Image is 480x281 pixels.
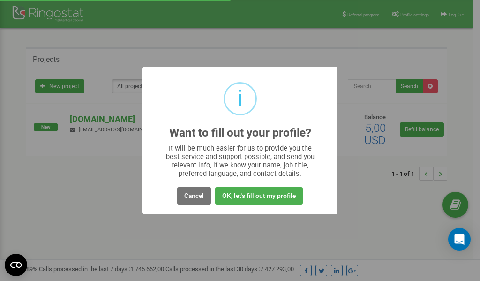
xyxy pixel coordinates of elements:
div: i [237,84,243,114]
h2: Want to fill out your profile? [169,127,311,139]
div: It will be much easier for us to provide you the best service and support possible, and send you ... [161,144,319,178]
button: Open CMP widget [5,254,27,276]
button: OK, let's fill out my profile [215,187,303,205]
div: Open Intercom Messenger [448,228,471,251]
button: Cancel [177,187,211,205]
